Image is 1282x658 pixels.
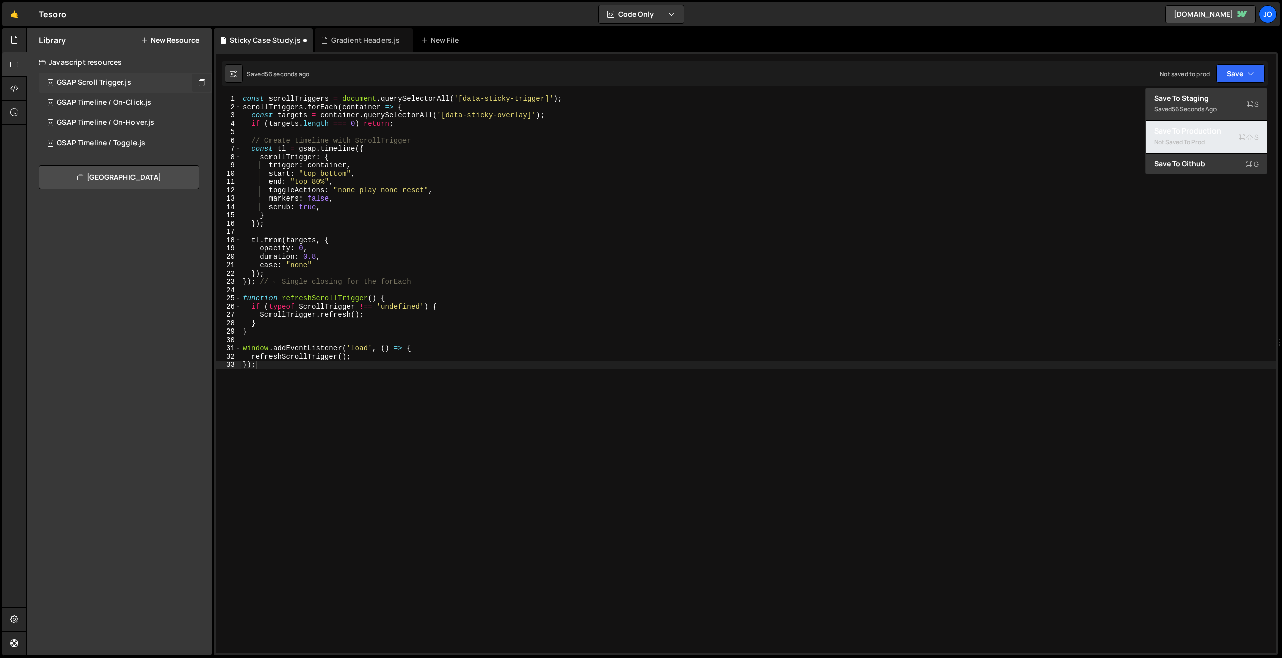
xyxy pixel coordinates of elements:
[216,228,241,236] div: 17
[216,344,241,353] div: 31
[216,253,241,261] div: 20
[39,133,212,153] div: 17308/43134.js
[216,95,241,103] div: 1
[1246,99,1259,109] span: S
[1154,136,1259,148] div: Not saved to prod
[2,2,27,26] a: 🤙
[216,286,241,295] div: 24
[216,294,241,303] div: 25
[1216,64,1265,83] button: Save
[216,170,241,178] div: 10
[1160,70,1210,78] div: Not saved to prod
[216,128,241,137] div: 5
[1154,126,1259,136] div: Save to Production
[1154,159,1259,169] div: Save to Github
[599,5,684,23] button: Code Only
[216,153,241,162] div: 8
[216,336,241,345] div: 30
[1146,154,1267,174] button: Save to GithubG
[216,361,241,369] div: 33
[39,8,66,20] div: Tesoro
[1165,5,1256,23] a: [DOMAIN_NAME]
[216,137,241,145] div: 6
[331,35,400,45] div: Gradient Headers.js
[216,244,241,253] div: 19
[216,353,241,361] div: 32
[57,118,154,127] div: GSAP Timeline / On-Hover.js
[216,278,241,286] div: 23
[216,178,241,186] div: 11
[39,165,199,189] a: [GEOGRAPHIC_DATA]
[216,211,241,220] div: 15
[216,103,241,112] div: 2
[216,303,241,311] div: 26
[57,139,145,148] div: GSAP Timeline / Toggle.js
[216,220,241,228] div: 16
[216,270,241,278] div: 22
[1246,159,1259,169] span: G
[230,35,301,45] div: Sticky Case Study.js
[216,311,241,319] div: 27
[216,236,241,245] div: 18
[216,111,241,120] div: 3
[216,120,241,128] div: 4
[1154,103,1259,115] div: Saved
[265,70,309,78] div: 56 seconds ago
[1146,88,1267,121] button: Save to StagingS Saved56 seconds ago
[216,145,241,153] div: 7
[216,203,241,212] div: 14
[1259,5,1277,23] a: Jo
[247,70,309,78] div: Saved
[216,194,241,203] div: 13
[216,327,241,336] div: 29
[39,73,212,93] div: 17308/43130.js
[39,35,66,46] h2: Library
[216,319,241,328] div: 28
[141,36,199,44] button: New Resource
[1238,132,1259,142] span: S
[57,98,151,107] div: GSAP Timeline / On-Click.js
[1146,121,1267,154] button: Save to ProductionS Not saved to prod
[57,78,131,87] div: GSAP Scroll Trigger.js
[39,93,212,113] div: 17308/43131.js
[27,52,212,73] div: Javascript resources
[216,186,241,195] div: 12
[1172,105,1217,113] div: 56 seconds ago
[216,161,241,170] div: 9
[216,261,241,270] div: 21
[1154,93,1259,103] div: Save to Staging
[39,113,212,133] div: 17308/43132.js
[421,35,463,45] div: New File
